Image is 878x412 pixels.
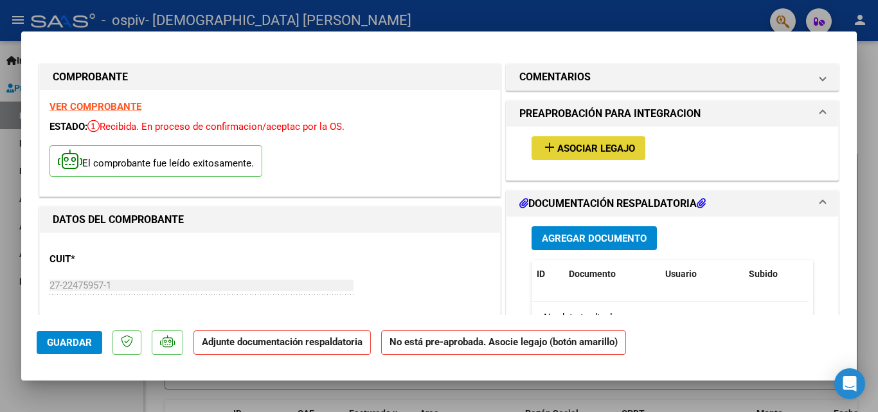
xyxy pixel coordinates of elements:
span: Documento [569,269,616,279]
span: Guardar [47,337,92,348]
strong: COMPROBANTE [53,71,128,83]
span: ID [537,269,545,279]
div: PREAPROBACIÓN PARA INTEGRACION [506,127,838,180]
p: El comprobante fue leído exitosamente. [49,145,262,177]
button: Asociar Legajo [532,136,645,160]
h1: PREAPROBACIÓN PARA INTEGRACION [519,106,701,121]
mat-expansion-panel-header: PREAPROBACIÓN PARA INTEGRACION [506,101,838,127]
strong: Adjunte documentación respaldatoria [202,336,363,348]
span: Recibida. En proceso de confirmacion/aceptac por la OS. [87,121,345,132]
h1: DOCUMENTACIÓN RESPALDATORIA [519,196,706,211]
span: Asociar Legajo [557,143,635,154]
div: No data to display [532,301,809,334]
strong: DATOS DEL COMPROBANTE [53,213,184,226]
button: Guardar [37,331,102,354]
datatable-header-cell: Usuario [660,260,744,288]
span: Subido [749,269,778,279]
button: Agregar Documento [532,226,657,250]
span: Agregar Documento [542,233,647,244]
p: CUIT [49,252,182,267]
mat-expansion-panel-header: COMENTARIOS [506,64,838,90]
datatable-header-cell: Acción [808,260,872,288]
mat-icon: add [542,139,557,155]
span: Usuario [665,269,697,279]
a: VER COMPROBANTE [49,101,141,112]
datatable-header-cell: Documento [564,260,660,288]
datatable-header-cell: Subido [744,260,808,288]
div: Open Intercom Messenger [834,368,865,399]
datatable-header-cell: ID [532,260,564,288]
h1: COMENTARIOS [519,69,591,85]
strong: No está pre-aprobada. Asocie legajo (botón amarillo) [381,330,626,355]
mat-expansion-panel-header: DOCUMENTACIÓN RESPALDATORIA [506,191,838,217]
span: ESTADO: [49,121,87,132]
